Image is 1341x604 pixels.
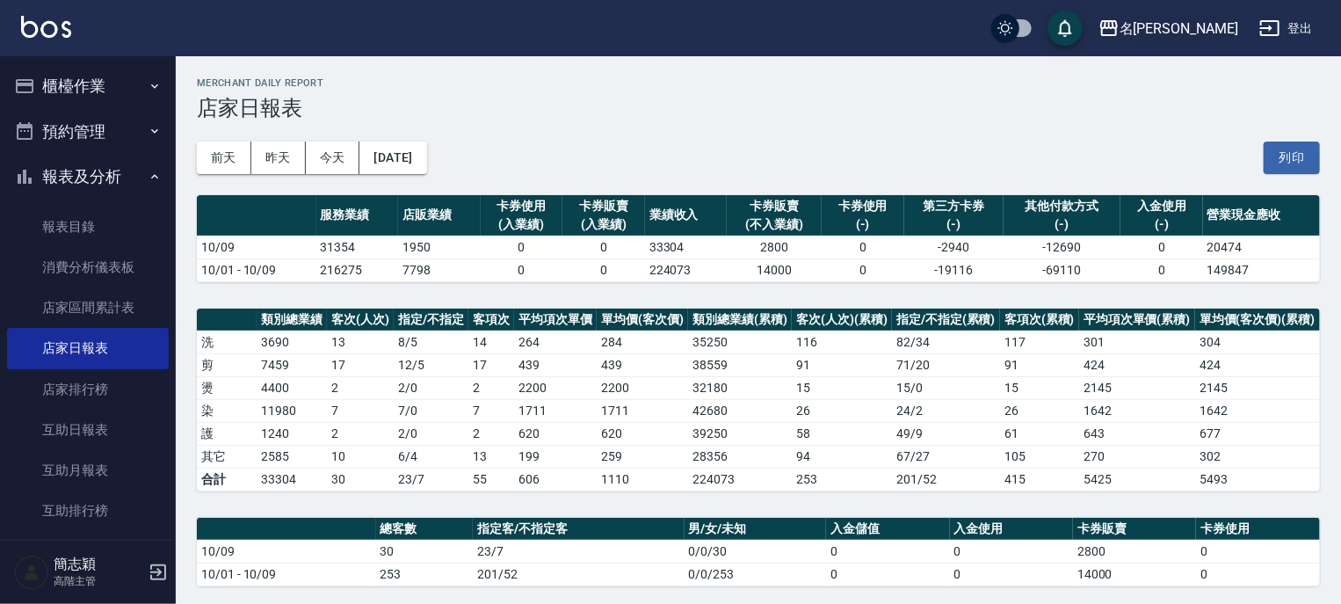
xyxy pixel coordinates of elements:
td: 30 [376,540,474,563]
td: 28356 [688,445,792,468]
td: 13 [327,331,394,353]
a: 互助點數明細 [7,532,169,572]
td: 2 [468,376,514,399]
td: 11980 [257,399,327,422]
th: 指定/不指定 [394,309,468,331]
button: 報表及分析 [7,154,169,200]
td: 0 [1196,540,1320,563]
th: 指定/不指定(累積) [892,309,1000,331]
td: 42680 [688,399,792,422]
th: 入金儲值 [826,518,949,541]
div: 其他付款方式 [1008,197,1116,215]
th: 營業現金應收 [1203,195,1320,237]
a: 互助日報表 [7,410,169,450]
td: 270 [1079,445,1195,468]
td: 10 [327,445,394,468]
td: 7459 [257,353,327,376]
button: 櫃檯作業 [7,63,169,109]
td: 26 [792,399,892,422]
td: 24 / 2 [892,399,1000,422]
div: (-) [1008,215,1116,234]
th: 客次(人次)(累積) [792,309,892,331]
div: (-) [826,215,900,234]
th: 客次(人次) [327,309,394,331]
td: 0 [950,563,1073,586]
div: (-) [909,215,999,234]
td: 224073 [688,468,792,491]
td: 5493 [1195,468,1320,491]
a: 店家排行榜 [7,369,169,410]
td: 31354 [316,236,399,258]
th: 單均價(客次價) [597,309,688,331]
td: 67 / 27 [892,445,1000,468]
td: 284 [597,331,688,353]
th: 指定客/不指定客 [473,518,684,541]
td: 224073 [645,258,728,281]
td: 2145 [1195,376,1320,399]
td: 2 [468,422,514,445]
td: 304 [1195,331,1320,353]
div: (入業績) [567,215,641,234]
td: 0 [826,563,949,586]
button: 登出 [1252,12,1320,45]
td: 1642 [1195,399,1320,422]
td: 12 / 5 [394,353,468,376]
div: 卡券販賣 [567,197,641,215]
td: 1110 [597,468,688,491]
td: 17 [327,353,394,376]
td: 259 [597,445,688,468]
td: 71 / 20 [892,353,1000,376]
td: 424 [1195,353,1320,376]
th: 服務業績 [316,195,399,237]
td: 2 / 0 [394,422,468,445]
td: 439 [514,353,597,376]
td: 58 [792,422,892,445]
td: 424 [1079,353,1195,376]
th: 店販業績 [398,195,481,237]
td: -2940 [904,236,1004,258]
td: 149847 [1203,258,1320,281]
td: 洗 [197,331,257,353]
div: 第三方卡券 [909,197,999,215]
button: 昨天 [251,142,306,174]
td: 301 [1079,331,1195,353]
td: -69110 [1004,258,1120,281]
td: 燙 [197,376,257,399]
table: a dense table [197,195,1320,282]
a: 消費分析儀表板 [7,247,169,287]
td: 4400 [257,376,327,399]
td: 2200 [597,376,688,399]
img: Logo [21,16,71,38]
td: 0 [1196,563,1320,586]
td: 染 [197,399,257,422]
td: 1642 [1079,399,1195,422]
table: a dense table [197,518,1320,586]
td: 護 [197,422,257,445]
th: 男/女/未知 [685,518,827,541]
th: 客項次 [468,309,514,331]
a: 報表目錄 [7,207,169,247]
td: -19116 [904,258,1004,281]
div: (不入業績) [731,215,817,234]
th: 單均價(客次價)(累積) [1195,309,1320,331]
td: 0 [1120,236,1203,258]
td: 1950 [398,236,481,258]
td: 7 / 0 [394,399,468,422]
td: 2800 [727,236,822,258]
table: a dense table [197,309,1320,491]
td: 216275 [316,258,399,281]
button: save [1047,11,1083,46]
button: 預約管理 [7,109,169,155]
td: 5425 [1079,468,1195,491]
td: 35250 [688,331,792,353]
th: 卡券販賣 [1073,518,1196,541]
td: 0 [562,258,645,281]
button: 列印 [1264,142,1320,174]
td: 253 [376,563,474,586]
div: 卡券販賣 [731,197,817,215]
td: 7798 [398,258,481,281]
td: 620 [514,422,597,445]
td: 10/09 [197,236,316,258]
td: 23/7 [394,468,468,491]
td: 10/09 [197,540,376,563]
